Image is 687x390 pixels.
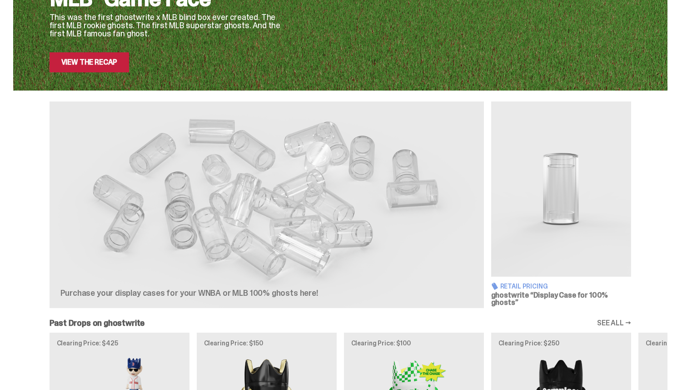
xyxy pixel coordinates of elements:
h3: ghostwrite “Display Case for 100% ghosts” [491,292,631,306]
a: SEE ALL → [597,319,631,327]
img: Display Case for 100% ghosts [491,101,631,277]
p: Clearing Price: $100 [351,340,477,346]
h2: Past Drops on ghostwrite [50,319,145,327]
a: Display Case for 100% ghosts Retail Pricing [491,101,631,308]
p: Clearing Price: $150 [204,340,329,346]
p: This was the first ghostwrite x MLB blind box ever created. The first MLB rookie ghosts. The firs... [50,13,286,38]
p: Purchase your display cases for your WNBA or MLB 100% ghosts here! [60,289,351,297]
a: View the Recap [50,52,129,72]
span: Retail Pricing [500,283,548,289]
p: Clearing Price: $425 [57,340,182,346]
p: Clearing Price: $250 [498,340,624,346]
